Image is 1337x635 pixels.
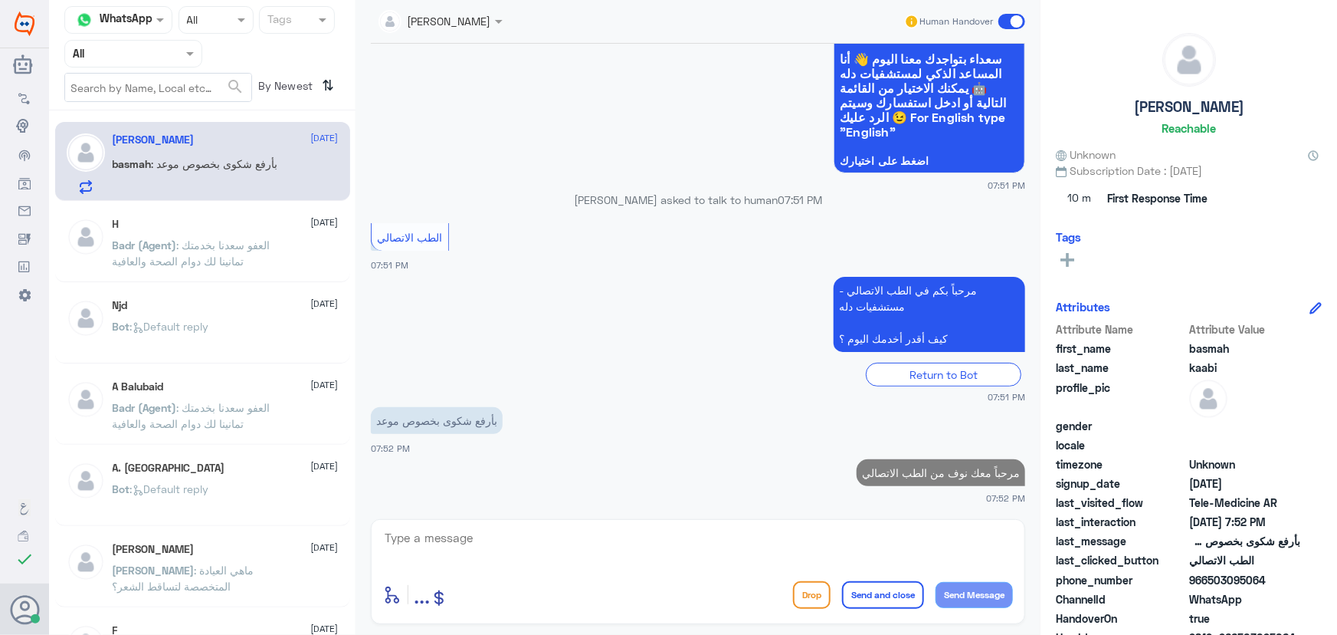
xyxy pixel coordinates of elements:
[988,390,1025,403] span: 07:51 PM
[371,192,1025,208] p: [PERSON_NAME] asked to talk to human
[988,179,1025,192] span: 07:51 PM
[834,277,1025,352] p: 18/8/2025, 7:51 PM
[936,582,1013,608] button: Send Message
[1056,591,1186,607] span: ChannelId
[1189,495,1300,511] span: Tele-Medicine AR
[371,260,408,270] span: 07:51 PM
[1189,341,1300,357] span: basmah
[986,492,1025,505] span: 07:52 PM
[1056,185,1102,212] span: 10 m
[311,378,339,392] span: [DATE]
[265,11,292,31] div: Tags
[113,239,270,268] span: : العفو سعدنا بخدمتك تمانينا لك دوام الصحة والعافية
[414,581,430,608] span: ...
[113,133,195,146] h5: basmah kaabi
[113,157,152,170] span: basmah
[113,401,177,414] span: Badr (Agent)
[113,543,195,556] h5: عبدالرحمن بن عبدالله
[840,155,1019,167] span: اضغط على اختيارك
[311,131,339,145] span: [DATE]
[1056,341,1186,357] span: first_name
[1056,321,1186,337] span: Attribute Name
[1056,230,1081,244] h6: Tags
[1189,610,1300,627] span: true
[378,231,443,244] span: الطب الاتصالي
[113,482,130,495] span: Bot
[1189,456,1300,472] span: Unknown
[65,74,251,101] input: Search by Name, Local etc…
[1189,418,1300,434] span: null
[311,216,339,229] span: [DATE]
[793,581,831,609] button: Drop
[1162,121,1216,135] h6: Reachable
[1056,475,1186,492] span: signup_date
[1056,380,1186,415] span: profile_pic
[67,380,105,419] img: defaultAdmin.png
[113,380,164,393] h5: A Balubaid
[10,595,39,624] button: Avatar
[371,407,503,434] p: 18/8/2025, 7:52 PM
[857,459,1025,486] p: 18/8/2025, 7:52 PM
[73,8,96,31] img: whatsapp.png
[1189,360,1300,376] span: kaabi
[15,12,34,36] img: Widebot Logo
[130,320,209,333] span: : Default reply
[1056,572,1186,588] span: phone_number
[67,543,105,581] img: defaultAdmin.png
[113,462,225,475] h5: A. Turki
[1056,360,1186,376] span: last_name
[919,15,993,28] span: Human Handover
[840,51,1019,139] span: سعداء بتواجدك معنا اليوم 👋 أنا المساعد الذكي لمستشفيات دله 🤖 يمكنك الاختيار من القائمة التالية أو...
[1056,163,1322,179] span: Subscription Date : [DATE]
[1056,418,1186,434] span: gender
[113,564,195,577] span: [PERSON_NAME]
[1056,300,1110,314] h6: Attributes
[1189,321,1300,337] span: Attribute Value
[1107,190,1208,206] span: First Response Time
[252,73,316,104] span: By Newest
[1134,98,1244,116] h5: [PERSON_NAME]
[323,73,335,98] i: ⇅
[113,299,128,312] h5: Njd
[1056,495,1186,511] span: last_visited_flow
[15,550,34,568] i: check
[1056,552,1186,568] span: last_clicked_button
[1056,456,1186,472] span: timezone
[1189,533,1300,549] span: بأرفع شكوى بخصوص موعد
[67,462,105,500] img: defaultAdmin.png
[130,482,209,495] span: : Default reply
[414,577,430,612] button: ...
[371,443,410,453] span: 07:52 PM
[1189,475,1300,492] span: 2025-08-18T16:51:32.715Z
[113,401,270,430] span: : العفو سعدنا بخدمتك تمانينا لك دوام الصحة والعافية
[113,320,130,333] span: Bot
[1189,380,1227,418] img: defaultAdmin.png
[311,297,339,311] span: [DATE]
[1056,146,1116,163] span: Unknown
[1189,437,1300,453] span: null
[1189,572,1300,588] span: 966503095064
[1189,514,1300,530] span: 2025-08-18T16:52:02.203Z
[311,459,339,473] span: [DATE]
[1189,552,1300,568] span: الطب الاتصالي
[113,239,177,252] span: Badr (Agent)
[1056,437,1186,453] span: locale
[1056,610,1186,627] span: HandoverOn
[866,363,1021,387] div: Return to Bot
[1189,591,1300,607] span: 2
[1056,514,1186,530] span: last_interaction
[842,581,924,609] button: Send and close
[67,133,105,172] img: defaultAdmin.png
[67,299,105,337] img: defaultAdmin.png
[226,74,244,100] button: search
[1163,34,1215,86] img: defaultAdmin.png
[778,193,822,206] span: 07:51 PM
[311,541,339,554] span: [DATE]
[1056,533,1186,549] span: last_message
[152,157,278,170] span: : بأرفع شكوى بخصوص موعد
[67,218,105,256] img: defaultAdmin.png
[113,218,120,231] h5: H
[226,77,244,96] span: search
